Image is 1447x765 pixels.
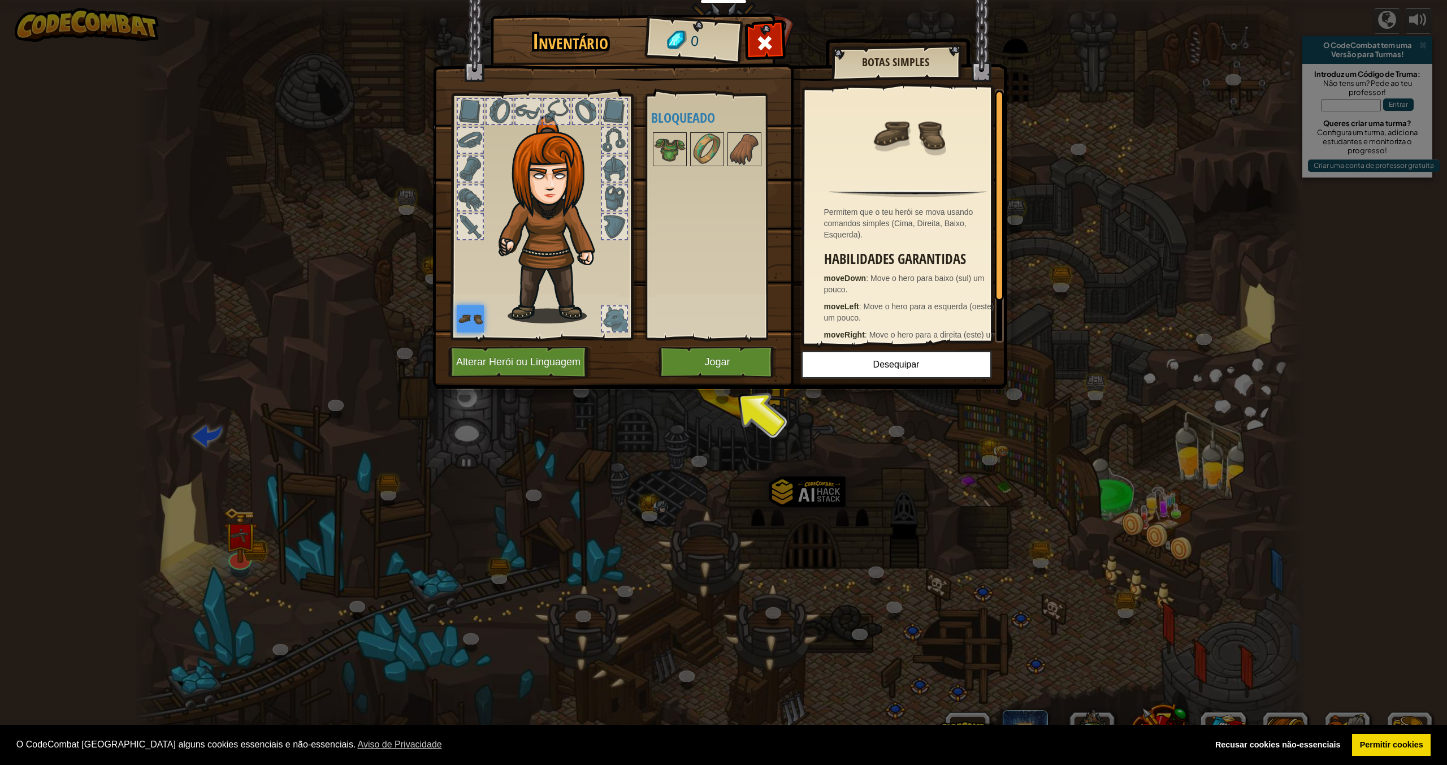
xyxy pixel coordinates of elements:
[16,736,1199,753] span: O CodeCombat [GEOGRAPHIC_DATA] alguns cookies essenciais e não-essenciais.
[843,56,949,68] h2: Botas Simples
[865,330,869,339] span: :
[866,274,870,283] span: :
[356,736,444,753] a: learn more about cookies
[1207,734,1348,757] a: deny cookies
[729,133,760,165] img: portrait.png
[658,347,777,378] button: Jogar
[824,206,998,240] div: Permitem que o teu herói se mova usando comandos simples (Cima, Direita, Baixo, Esquerda).
[448,347,592,378] button: Alterar Herói ou Linguagem
[801,351,992,379] button: Desequipar
[824,274,867,283] strong: moveDown
[493,115,615,323] img: hair_f2.png
[859,302,864,311] span: :
[824,302,859,311] strong: moveLeft
[824,330,998,351] span: Move o hero para a direita (este) um pouco.
[654,133,686,165] img: portrait.png
[499,30,643,54] h1: Inventário
[824,302,994,322] span: Move o hero para a esquerda (oeste) um pouco.
[690,31,699,52] span: 0
[829,190,986,197] img: hr.png
[457,305,484,332] img: portrait.png
[691,133,723,165] img: portrait.png
[651,110,793,125] h4: Bloqueado
[824,252,998,267] h3: Habilidades Garantidas
[824,330,865,339] strong: moveRight
[824,274,985,294] span: Move o hero para baixo (sul) um pouco.
[1352,734,1431,757] a: allow cookies
[872,97,945,171] img: portrait.png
